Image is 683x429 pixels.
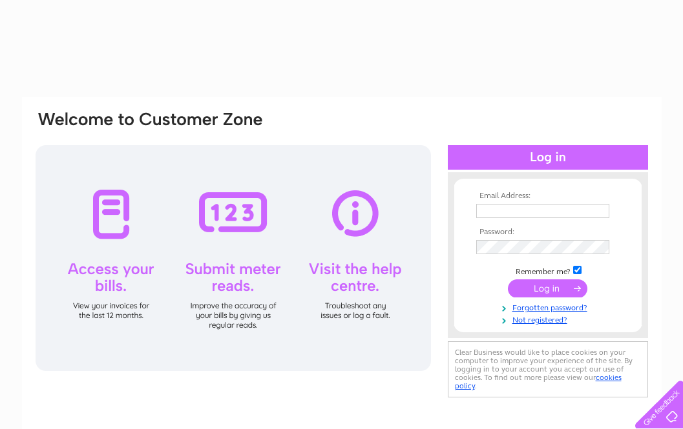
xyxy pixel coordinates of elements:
[473,264,623,277] td: Remember me?
[448,341,648,397] div: Clear Business would like to place cookies on your computer to improve your experience of the sit...
[473,228,623,237] th: Password:
[455,373,622,390] a: cookies policy
[473,192,623,201] th: Email Address:
[476,313,623,325] a: Not registered?
[508,279,587,297] input: Submit
[476,301,623,313] a: Forgotten password?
